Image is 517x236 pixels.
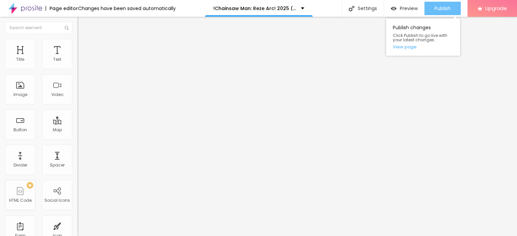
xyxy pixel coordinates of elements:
img: view-1.svg [391,6,397,11]
span: Upgrade [485,5,507,11]
button: Publish [424,2,461,15]
span: Click Publish to go live with your latest changes. [393,33,453,42]
div: Social Icons [44,198,70,203]
div: Spacer [50,163,65,168]
div: Page editor [45,6,78,11]
div: Map [53,128,62,132]
img: Icone [349,6,354,11]
button: Preview [384,2,424,15]
span: Preview [400,6,418,11]
iframe: Editor [77,17,517,236]
input: Search element [5,22,72,34]
div: Changes have been saved automatically [78,6,176,11]
div: Divider [13,163,27,168]
img: Icone [65,26,69,30]
p: !Chainsaw Man: Reze Arc! 2025 (FullMovie) Download Mp4moviez 1080p, 720p, 480p & HD English/Hindi [213,6,296,11]
div: Video [51,92,63,97]
div: HTML Code [9,198,32,203]
div: Button [13,128,27,132]
div: Text [53,57,61,62]
span: Publish [435,6,451,11]
div: Publish changes [386,18,460,56]
div: Image [13,92,27,97]
div: Title [16,57,24,62]
a: View page [393,45,453,49]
